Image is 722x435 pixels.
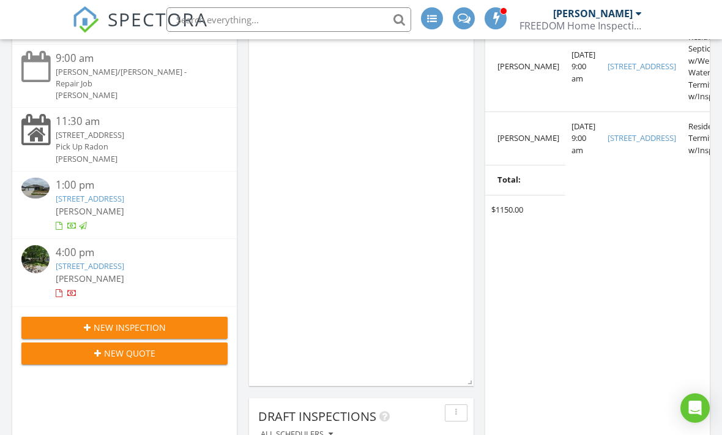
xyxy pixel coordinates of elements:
button: New Inspection [21,317,228,339]
span: [PERSON_NAME] [56,273,124,284]
div: [PERSON_NAME] [553,7,633,20]
img: 9351282%2Fcover_photos%2FRk97J5R0TpmDVvwj0g1V%2Fsmall.jpg [21,178,50,199]
button: New Quote [21,342,228,365]
td: [DATE] 9:00 am [565,112,601,165]
img: The Best Home Inspection Software - Spectora [72,6,99,33]
span: Draft Inspections [258,408,376,425]
span: [PERSON_NAME] [56,205,124,217]
td: $1150.00 [485,195,565,225]
img: streetview [21,245,50,273]
a: SPECTORA [72,17,208,42]
div: [PERSON_NAME] [56,153,210,165]
div: 1:00 pm [56,178,210,193]
b: Total: [497,174,521,186]
div: Open Intercom Messenger [680,393,710,423]
td: [DATE] 9:00 am [565,22,601,112]
a: 11:30 am [STREET_ADDRESS] Pick Up Radon [PERSON_NAME] [21,114,228,165]
input: Search everything... [166,7,411,32]
div: 11:30 am [56,114,210,129]
a: [STREET_ADDRESS] [608,132,676,143]
div: [PERSON_NAME] [56,89,210,101]
span: New Inspection [94,321,166,334]
td: [PERSON_NAME] [485,22,565,112]
div: Pick Up Radon [56,141,210,153]
div: 9:00 am [56,51,210,66]
div: [STREET_ADDRESS] [56,129,210,141]
a: [STREET_ADDRESS] [56,260,124,271]
a: [STREET_ADDRESS] [56,193,124,204]
a: 1:00 pm [STREET_ADDRESS] [PERSON_NAME] [21,178,228,232]
div: [PERSON_NAME]/[PERSON_NAME] - Repair Job [56,66,210,89]
div: FREEDOM Home Inspections [519,20,642,32]
td: [PERSON_NAME] [485,112,565,165]
span: New Quote [104,347,155,360]
span: SPECTORA [108,6,208,32]
a: [STREET_ADDRESS] [608,61,676,72]
div: 4:00 pm [56,245,210,260]
a: 4:00 pm [STREET_ADDRESS] [PERSON_NAME] [21,245,228,300]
